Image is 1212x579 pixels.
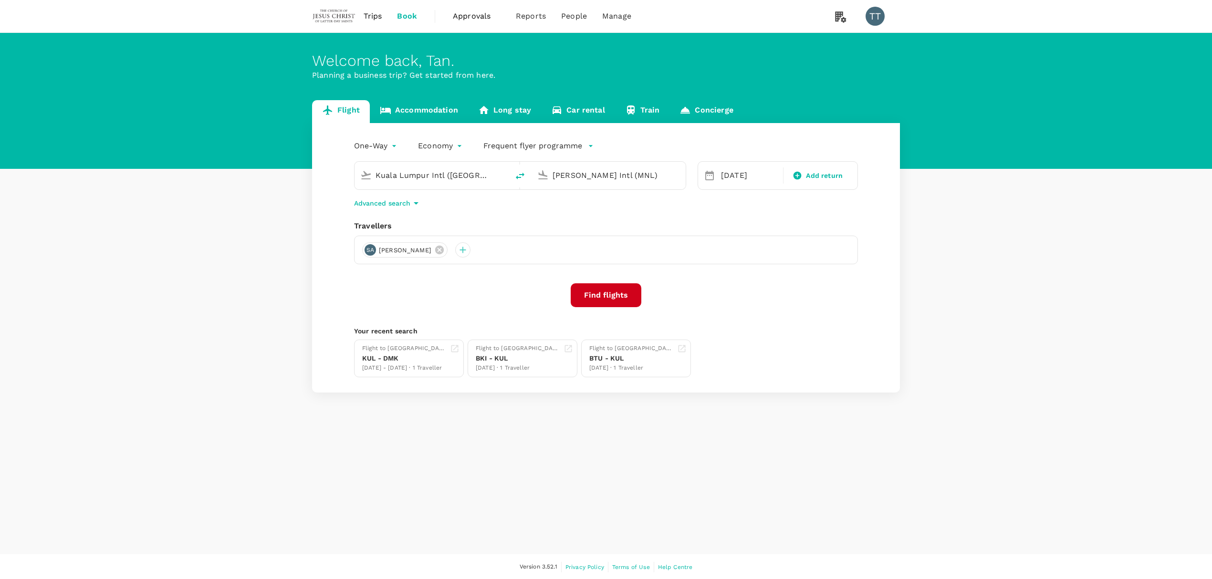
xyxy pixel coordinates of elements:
a: Concierge [669,100,743,123]
div: Flight to [GEOGRAPHIC_DATA] [476,344,560,353]
button: Find flights [571,283,641,307]
button: Advanced search [354,197,422,209]
span: [PERSON_NAME] [373,246,437,255]
div: BKI - KUL [476,353,560,363]
div: [DATE] [717,166,781,185]
div: [DATE] - [DATE] · 1 Traveller [362,363,446,373]
div: One-Way [354,138,399,154]
span: Terms of Use [612,564,650,570]
span: Reports [516,10,546,22]
div: [DATE] · 1 Traveller [589,363,673,373]
div: Economy [418,138,464,154]
div: KUL - DMK [362,353,446,363]
button: delete [509,165,532,187]
div: Flight to [GEOGRAPHIC_DATA] [589,344,673,353]
button: Open [679,174,681,176]
a: Help Centre [658,562,693,572]
input: Depart from [376,168,489,183]
p: Planning a business trip? Get started from here. [312,70,900,81]
a: Accommodation [370,100,468,123]
a: Privacy Policy [565,562,604,572]
img: The Malaysian Church of Jesus Christ of Latter-day Saints [312,6,356,27]
a: Train [615,100,670,123]
a: Flight [312,100,370,123]
div: BTU - KUL [589,353,673,363]
div: SA[PERSON_NAME] [362,242,448,258]
a: Long stay [468,100,541,123]
button: Open [502,174,504,176]
div: TT [866,7,885,26]
span: Help Centre [658,564,693,570]
p: Frequent flyer programme [483,140,582,152]
p: Advanced search [354,198,410,208]
span: Version 3.52.1 [520,562,557,572]
a: Car rental [541,100,615,123]
span: People [561,10,587,22]
span: Trips [364,10,382,22]
input: Going to [553,168,666,183]
div: SA [365,244,376,256]
div: Travellers [354,220,858,232]
span: Privacy Policy [565,564,604,570]
div: Welcome back , Tan . [312,52,900,70]
a: Terms of Use [612,562,650,572]
span: Add return [806,171,843,181]
div: Flight to [GEOGRAPHIC_DATA] [362,344,446,353]
button: Frequent flyer programme [483,140,594,152]
span: Approvals [453,10,501,22]
div: [DATE] · 1 Traveller [476,363,560,373]
span: Manage [602,10,631,22]
span: Book [397,10,417,22]
p: Your recent search [354,326,858,336]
